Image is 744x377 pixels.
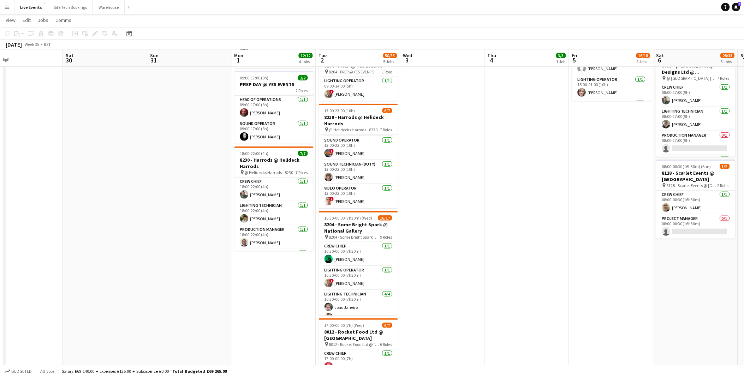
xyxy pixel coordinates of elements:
[44,42,51,47] div: BST
[39,369,56,374] span: All jobs
[11,369,32,374] span: Budgeted
[3,16,18,25] a: View
[38,17,48,23] span: Jobs
[738,2,741,6] span: 6
[53,16,74,25] a: Comms
[732,3,740,11] a: 6
[6,41,22,48] div: [DATE]
[62,369,227,374] div: Salary £69 140.00 + Expenses £125.00 + Subsistence £0.00 =
[23,42,41,47] span: Week 35
[4,367,33,375] button: Budgeted
[55,17,71,23] span: Comms
[93,0,125,14] button: Warehouse
[23,17,31,23] span: Edit
[20,16,34,25] a: Edit
[14,0,48,14] button: Live Events
[35,16,51,25] a: Jobs
[6,17,16,23] span: View
[48,0,93,14] button: Site Tech Bookings
[172,369,227,374] span: Total Budgeted £69 265.00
